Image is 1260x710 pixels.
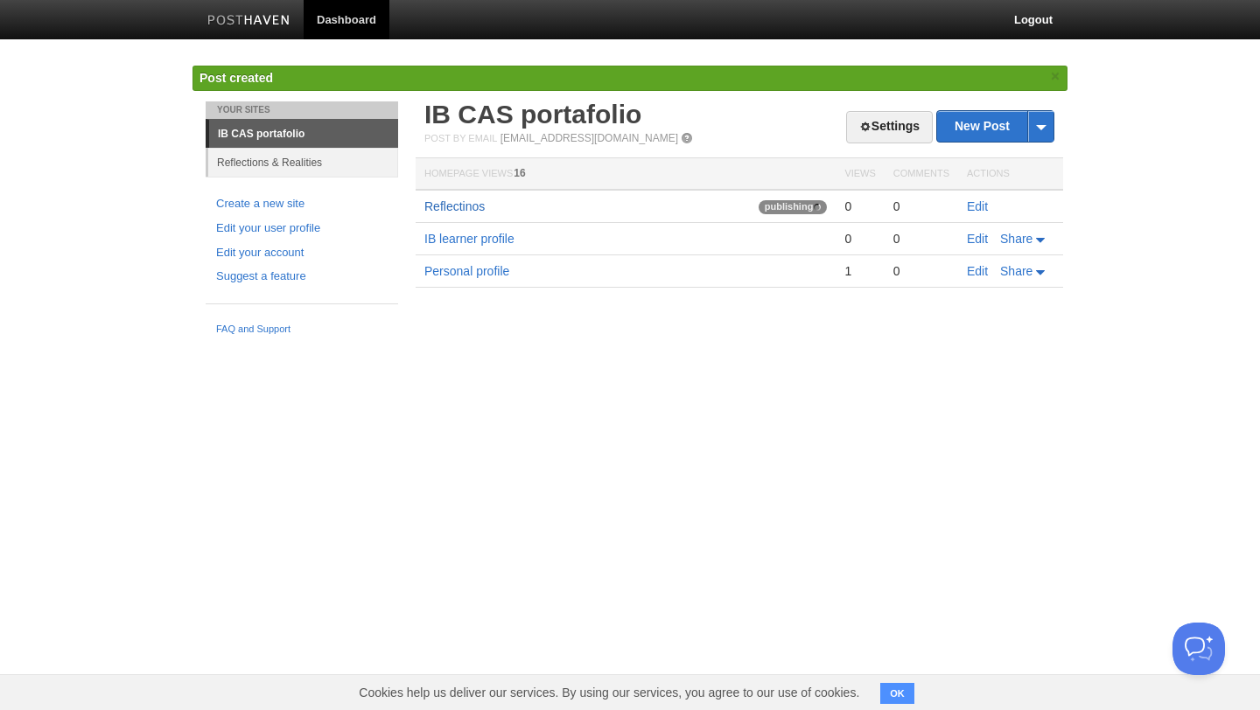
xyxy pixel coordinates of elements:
[424,133,497,143] span: Post by Email
[967,264,988,278] a: Edit
[216,195,388,213] a: Create a new site
[199,71,273,85] span: Post created
[937,111,1053,142] a: New Post
[893,198,949,214] div: 0
[424,232,514,246] a: IB learner profile
[424,199,485,213] a: Reflectinos
[216,219,388,238] a: Edit your user profile
[893,231,949,247] div: 0
[893,263,949,279] div: 0
[885,158,958,191] th: Comments
[1047,66,1063,87] a: ×
[1172,623,1225,675] iframe: Help Scout Beacon - Open
[814,204,821,211] img: loading-tiny-gray.gif
[846,111,933,143] a: Settings
[844,263,875,279] div: 1
[424,100,641,129] a: IB CAS portafolio
[514,167,525,179] span: 16
[844,231,875,247] div: 0
[206,101,398,119] li: Your Sites
[1000,264,1032,278] span: Share
[216,268,388,286] a: Suggest a feature
[844,198,875,214] div: 0
[836,158,884,191] th: Views
[208,148,398,177] a: Reflections & Realities
[958,158,1063,191] th: Actions
[424,264,509,278] a: Personal profile
[880,683,914,704] button: OK
[207,15,290,28] img: Posthaven-bar
[759,200,828,214] span: publishing
[967,232,988,246] a: Edit
[216,322,388,338] a: FAQ and Support
[216,244,388,262] a: Edit your account
[341,675,877,710] span: Cookies help us deliver our services. By using our services, you agree to our use of cookies.
[500,132,678,144] a: [EMAIL_ADDRESS][DOMAIN_NAME]
[967,199,988,213] a: Edit
[1000,232,1032,246] span: Share
[416,158,836,191] th: Homepage Views
[209,120,398,148] a: IB CAS portafolio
